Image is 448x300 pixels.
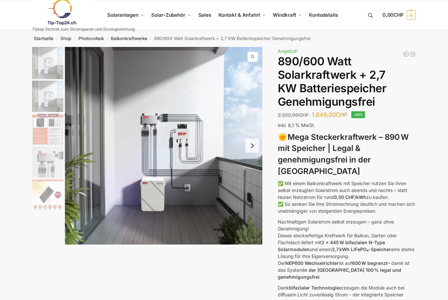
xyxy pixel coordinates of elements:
a: Startseite [34,36,53,41]
a: Sales [195,0,214,30]
a: Balkonkraftwerk 600/810 Watt Fullblack [403,51,409,57]
a: Windkraft [270,0,305,30]
span: CHF [299,112,309,118]
bdi: 1.649,00 [312,111,348,118]
a: Solar-Zubehör [149,0,194,30]
a: 0,00CHF 0 [382,5,416,25]
strong: 0,30 CHF/kWh [334,194,366,200]
span: 0,00 [382,12,404,18]
p: Tiptop Technik zum Stromsparen und Stromgewinnung [32,27,135,31]
span: / [147,36,154,41]
span: CHF [336,111,348,118]
img: Bificial 30 % mehr Leistung [32,179,63,210]
span: Solar-Zubehör [151,12,185,18]
span: / [71,36,78,41]
img: Balkonkraftwerk mit 2,7kw Speicher [32,81,63,112]
span: -26% [351,111,365,118]
span: CHF [394,12,404,18]
img: Balkonkraftwerk mit 2,7kw Speicher [32,47,63,79]
span: Angebot! [278,48,298,54]
a: Balkonkraftwerk 890 Watt Solarmodulleistung mit 2kW/h Zendure Speicher [409,51,416,57]
strong: 2,7 kWh LiFePO₄-Speicher [332,246,391,252]
bdi: 2.222,00 [278,112,309,118]
span: / [104,36,111,41]
strong: 600 W begrenzt [352,260,388,266]
span: Windkraft [273,12,296,18]
a: Balkonkraftwerke [111,36,147,41]
strong: Mega Steckerkraftwerk – 890 W mit Speicher | Legal & genehmigungsfrei in der [GEOGRAPHIC_DATA] [278,132,409,176]
span: 0 [407,11,416,20]
h3: 🌞 [278,132,416,177]
p: Nachhaltigen Solarstrom selbst erzeugen – ganz ohne Genehmigung! Dieses steckerfertige Kraftwerk ... [278,218,416,280]
span: Solaranlagen [107,12,138,18]
nav: Breadcrumb [21,30,428,47]
a: Steckerkraftwerk mit 2,7kwh-SpeicherBalkonkraftwerk mit 27kw Speicher [65,47,262,245]
span: / [53,36,60,41]
a: Kontodetails [306,0,341,30]
strong: NEP600 Wechselrichter [285,260,339,266]
strong: in der [GEOGRAPHIC_DATA] 100 % legal und genehmigungsfrei [278,267,401,280]
h1: 890/600 Watt Solarkraftwerk + 2,7 KW Batteriespeicher Genehmigungsfrei [278,55,416,108]
button: Next slide [245,139,259,153]
span: inkl. 8,1 % MwSt. [278,122,315,128]
img: Bificial im Vergleich zu billig Modulen [32,114,63,145]
img: BDS1000 [32,146,63,178]
img: Balkonkraftwerk mit 2,7kw Speicher [65,47,262,245]
a: Shop [60,36,71,41]
strong: 2 x 445 W bifazialen N-Type Solarmodulen [278,240,385,252]
span: Kontakt & Anfahrt [218,12,260,18]
strong: bifazialer Technologie [289,285,339,290]
a: Photovoltaik [78,36,104,41]
a: Kontakt & Anfahrt [215,0,269,30]
p: ✅ Mit einem Balkonkraftwerk mit Speicher nutzen Sie Ihren selbst erzeugten Solarstrom auch abends... [278,180,416,214]
span: Kontodetails [309,12,338,18]
span: Sales [198,12,212,18]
